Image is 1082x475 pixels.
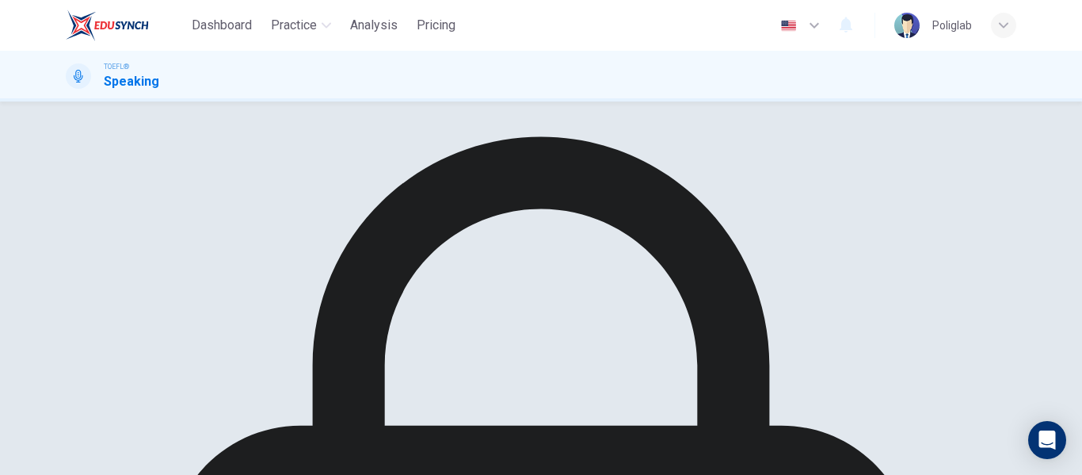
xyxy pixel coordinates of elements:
[192,16,252,35] span: Dashboard
[66,10,185,41] a: EduSynch logo
[104,61,129,72] span: TOEFL®
[271,16,317,35] span: Practice
[417,16,455,35] span: Pricing
[104,72,159,91] h1: Speaking
[410,11,462,40] button: Pricing
[1028,421,1066,459] div: Open Intercom Messenger
[66,10,149,41] img: EduSynch logo
[779,20,798,32] img: en
[350,16,398,35] span: Analysis
[894,13,920,38] img: Profile picture
[265,11,337,40] button: Practice
[185,11,258,40] button: Dashboard
[932,16,972,35] div: Poliglab
[344,11,404,40] button: Analysis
